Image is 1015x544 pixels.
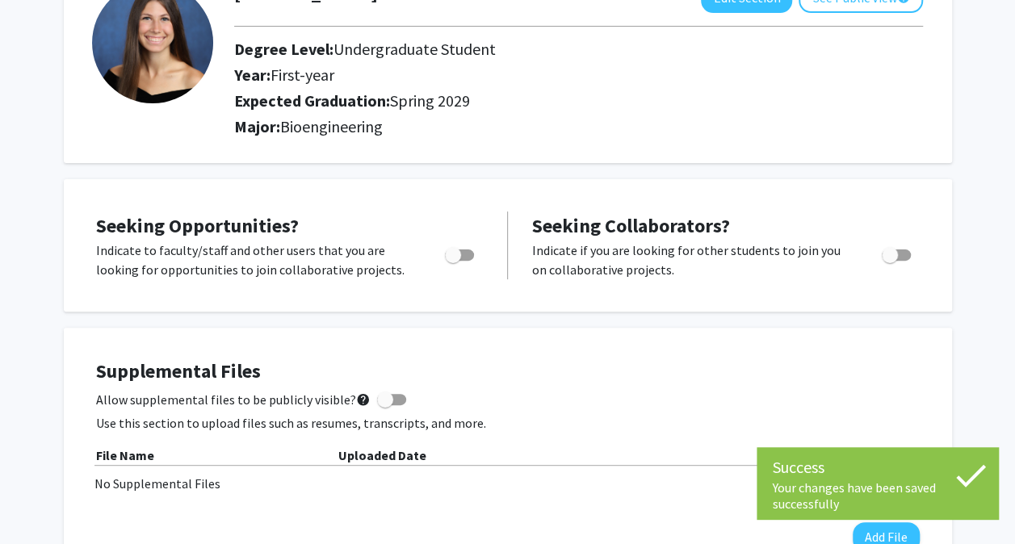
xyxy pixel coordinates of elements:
[96,360,920,383] h4: Supplemental Files
[234,91,880,111] h2: Expected Graduation:
[96,413,920,433] p: Use this section to upload files such as resumes, transcripts, and more.
[96,447,154,463] b: File Name
[94,474,921,493] div: No Supplemental Files
[12,471,69,532] iframe: Chat
[271,65,334,85] span: First-year
[96,390,371,409] span: Allow supplemental files to be publicly visible?
[356,390,371,409] mat-icon: help
[333,39,496,59] span: Undergraduate Student
[438,241,483,265] div: Toggle
[390,90,470,111] span: Spring 2029
[773,455,983,479] div: Success
[532,213,730,238] span: Seeking Collaborators?
[234,40,880,59] h2: Degree Level:
[234,65,880,85] h2: Year:
[96,241,414,279] p: Indicate to faculty/staff and other users that you are looking for opportunities to join collabor...
[280,116,383,136] span: Bioengineering
[773,479,983,512] div: Your changes have been saved successfully
[875,241,920,265] div: Toggle
[234,117,923,136] h2: Major:
[338,447,426,463] b: Uploaded Date
[532,241,851,279] p: Indicate if you are looking for other students to join you on collaborative projects.
[96,213,299,238] span: Seeking Opportunities?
